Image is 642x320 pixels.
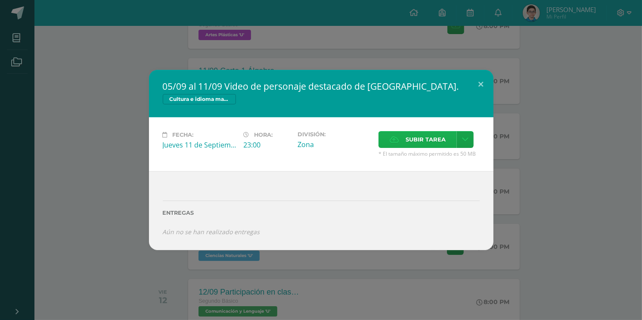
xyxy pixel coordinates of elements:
span: * El tamaño máximo permitido es 50 MB [378,150,480,157]
div: Zona [298,140,372,149]
div: 23:00 [244,140,291,150]
span: Cultura e idioma maya [163,94,236,104]
h2: 05/09 al 11/09 Video de personaje destacado de [GEOGRAPHIC_DATA]. [163,80,480,92]
i: Aún no se han realizado entregas [163,228,260,236]
span: Subir tarea [406,132,446,147]
span: Hora: [254,132,273,138]
button: Close (Esc) [469,70,493,99]
span: Fecha: [173,132,194,138]
label: División: [298,131,372,138]
div: Jueves 11 de Septiembre [163,140,237,150]
label: Entregas [163,210,480,216]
